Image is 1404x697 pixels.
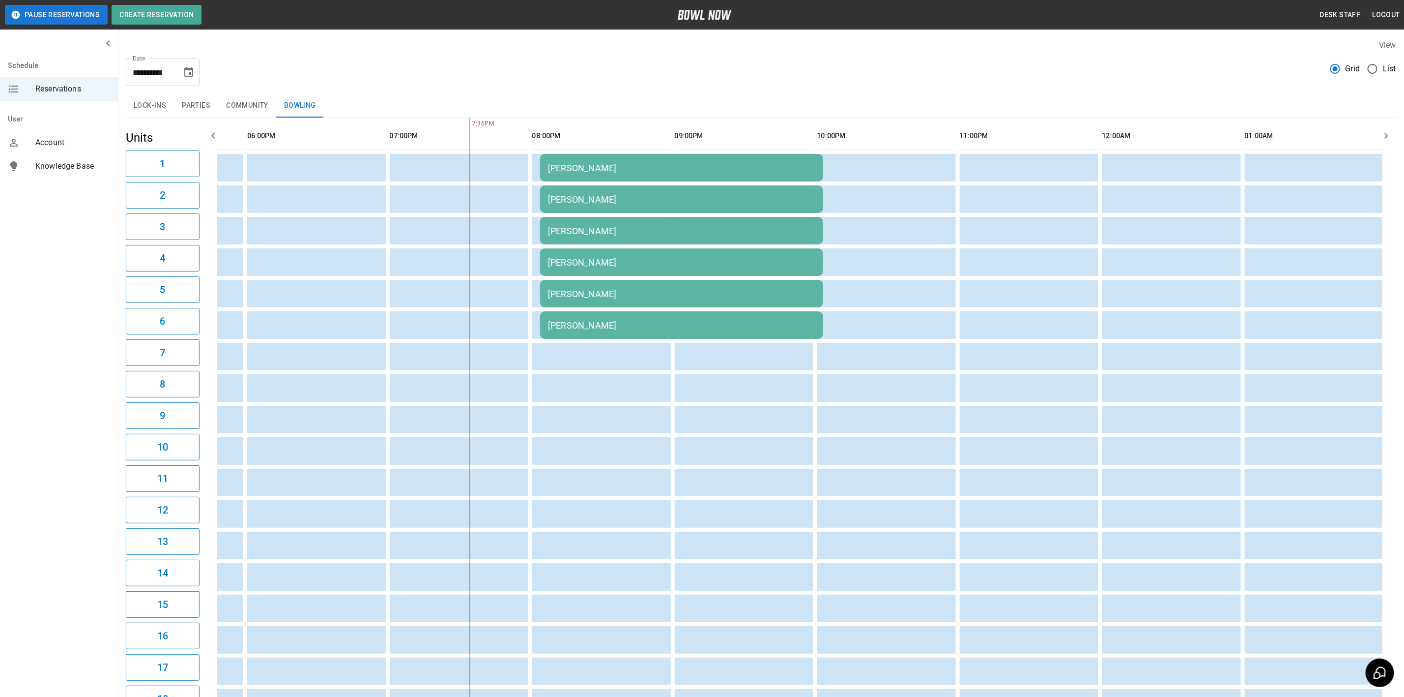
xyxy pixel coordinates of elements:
div: inventory tabs [126,94,1396,118]
div: [PERSON_NAME] [548,320,815,331]
h6: 6 [160,313,165,329]
h6: 12 [157,502,168,518]
h6: 10 [157,439,168,455]
button: 7 [126,339,200,366]
label: View [1379,40,1396,50]
button: 16 [126,623,200,649]
button: 1 [126,151,200,177]
h6: 9 [160,408,165,424]
span: Knowledge Base [35,160,110,172]
button: 4 [126,245,200,272]
button: 10 [126,434,200,460]
button: Lock-ins [126,94,174,118]
span: Account [35,137,110,149]
div: [PERSON_NAME] [548,226,815,236]
button: 8 [126,371,200,397]
h5: Units [126,130,200,146]
button: 2 [126,182,200,209]
h6: 2 [160,187,165,203]
button: Logout [1369,6,1404,24]
span: 7:36PM [470,119,472,129]
button: 14 [126,560,200,586]
button: Create Reservation [112,5,201,25]
h6: 3 [160,219,165,235]
button: Choose date, selected date is Oct 10, 2025 [179,62,199,82]
div: [PERSON_NAME] [548,163,815,173]
span: Reservations [35,83,110,95]
h6: 16 [157,628,168,644]
img: logo [678,10,732,20]
button: 15 [126,591,200,618]
button: 11 [126,465,200,492]
h6: 7 [160,345,165,361]
button: Community [218,94,276,118]
h6: 8 [160,376,165,392]
button: 5 [126,276,200,303]
h6: 1 [160,156,165,172]
div: [PERSON_NAME] [548,289,815,299]
button: 9 [126,402,200,429]
h6: 15 [157,597,168,612]
span: Grid [1346,63,1360,75]
h6: 5 [160,282,165,298]
h6: 11 [157,471,168,486]
button: 17 [126,654,200,681]
button: Desk Staff [1316,6,1365,24]
button: Bowling [276,94,324,118]
button: 12 [126,497,200,523]
span: List [1383,63,1396,75]
div: [PERSON_NAME] [548,194,815,205]
h6: 13 [157,534,168,549]
h6: 4 [160,250,165,266]
button: Pause Reservations [5,5,108,25]
div: [PERSON_NAME] [548,257,815,268]
button: 6 [126,308,200,334]
h6: 17 [157,660,168,675]
button: 3 [126,213,200,240]
button: Parties [174,94,218,118]
button: 13 [126,528,200,555]
h6: 14 [157,565,168,581]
